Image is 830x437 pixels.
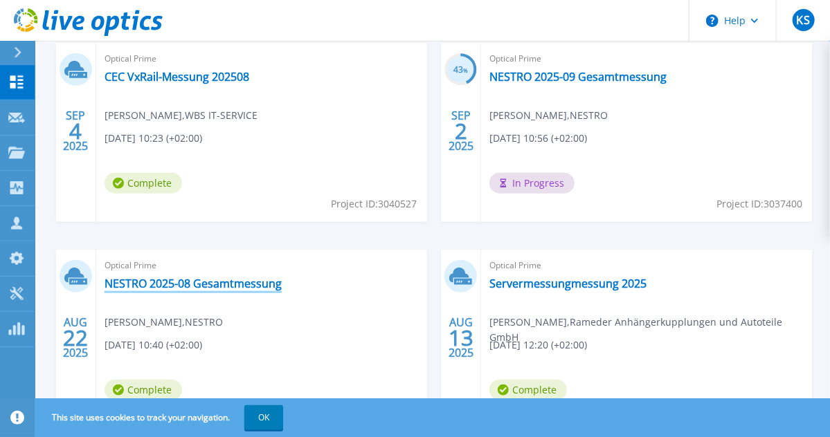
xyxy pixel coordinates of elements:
[105,51,419,66] span: Optical Prime
[62,106,89,156] div: SEP 2025
[105,70,249,84] a: CEC VxRail-Messung 202508
[444,62,477,78] h3: 43
[105,131,202,146] span: [DATE] 10:23 (+02:00)
[69,125,82,137] span: 4
[489,380,567,400] span: Complete
[489,315,813,345] span: [PERSON_NAME] , Rameder Anhängerkupplungen und Autoteile GmbH
[105,258,419,273] span: Optical Prime
[38,405,283,430] span: This site uses cookies to track your navigation.
[448,106,474,156] div: SEP 2025
[331,196,417,212] span: Project ID: 3040527
[105,380,182,400] span: Complete
[449,332,473,344] span: 13
[489,173,575,194] span: In Progress
[63,332,88,344] span: 22
[797,15,810,26] span: KS
[105,337,202,353] span: [DATE] 10:40 (+02:00)
[448,313,474,363] div: AUG 2025
[62,313,89,363] div: AUG 2025
[489,70,667,84] a: NESTRO 2025-09 Gesamtmessung
[489,337,587,353] span: [DATE] 12:20 (+02:00)
[716,196,802,212] span: Project ID: 3037400
[489,51,804,66] span: Optical Prime
[489,108,608,123] span: [PERSON_NAME] , NESTRO
[489,131,587,146] span: [DATE] 10:56 (+02:00)
[105,108,258,123] span: [PERSON_NAME] , WBS IT-SERVICE
[455,125,467,137] span: 2
[105,277,282,290] a: NESTRO 2025-08 Gesamtmessung
[489,277,647,290] a: Servermessungmessung 2025
[244,405,283,430] button: OK
[105,315,223,330] span: [PERSON_NAME] , NESTRO
[464,66,469,74] span: %
[489,258,804,273] span: Optical Prime
[105,173,182,194] span: Complete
